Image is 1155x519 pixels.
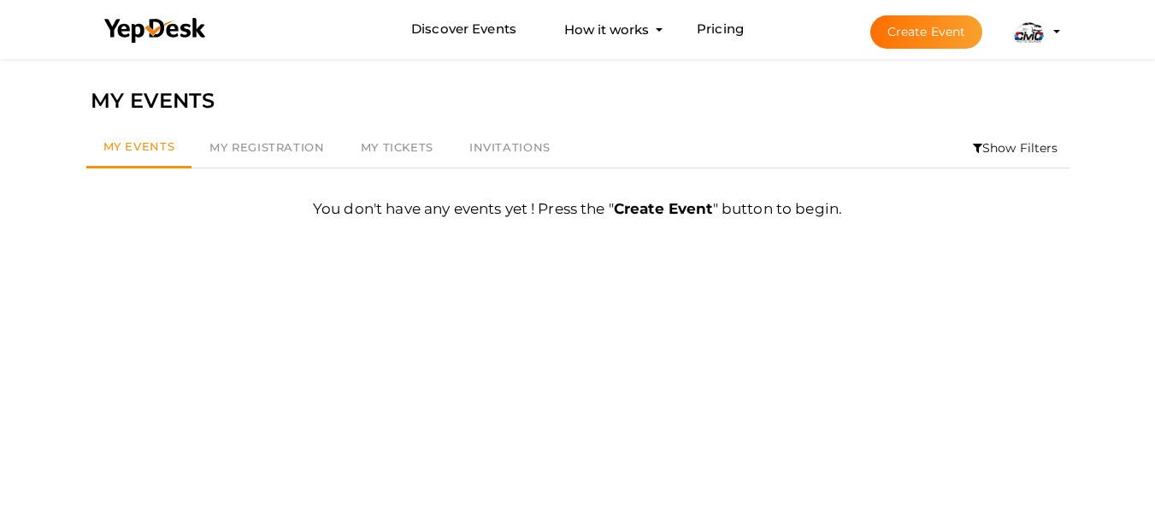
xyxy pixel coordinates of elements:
a: My Registration [192,128,342,168]
b: Create Event [614,200,713,217]
button: How it works [559,14,654,45]
a: Pricing [697,14,744,45]
span: My Registration [209,140,324,154]
span: My Events [103,139,175,153]
a: My Tickets [343,128,451,168]
span: My Tickets [361,140,433,154]
a: Invitations [451,128,569,168]
span: Invitations [469,140,551,154]
img: FKIM6Q9R_small.jpeg [1012,15,1046,49]
a: My Events [86,128,192,168]
div: MY EVENTS [91,85,1065,117]
button: Create Event [870,15,983,49]
label: You don't have any events yet ! Press the " " button to begin. [313,198,842,232]
a: Discover Events [411,14,516,45]
li: Show Filters [962,128,1070,168]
